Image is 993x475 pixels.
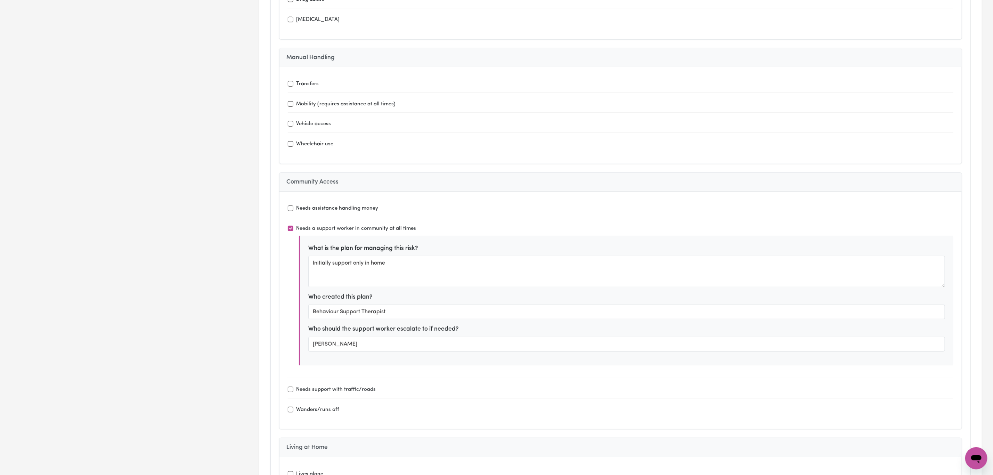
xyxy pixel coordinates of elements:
h4: Community Access [286,178,955,186]
label: Mobility (requires assistance at all times) [296,100,396,108]
label: Who should the support worker escalate to if needed? [308,325,459,334]
label: Needs assistance handling money [296,205,378,213]
label: Transfers [296,80,319,88]
textarea: Initially support only in home [308,256,945,287]
label: What is the plan for managing this risk? [308,244,418,253]
label: Needs support with traffic/roads [296,386,376,394]
label: Needs a support worker in community at all times [296,225,416,233]
iframe: Button to launch messaging window, conversation in progress [965,447,987,469]
label: [MEDICAL_DATA] [296,16,340,24]
label: Wheelchair use [296,140,333,148]
label: Who created this plan? [308,293,373,302]
h4: Manual Handling [286,54,955,61]
h4: Living at Home [286,444,955,451]
label: Wanders/runs off [296,406,339,414]
label: Vehicle access [296,120,331,128]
